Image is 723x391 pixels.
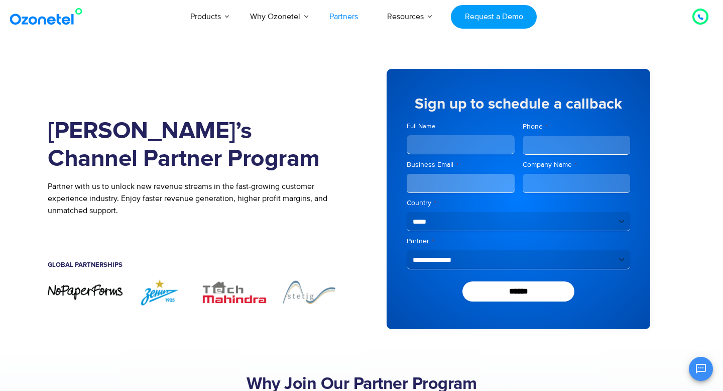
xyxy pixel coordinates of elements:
[523,160,631,170] label: Company Name
[407,236,630,246] label: Partner
[451,5,537,29] a: Request a Demo
[407,198,630,208] label: Country
[272,278,346,306] img: Stetig
[407,160,515,170] label: Business Email
[123,278,197,306] div: 2 of 7
[48,262,346,268] h5: Global Partnerships
[197,278,272,306] div: 3 of 7
[272,278,346,306] div: 4 of 7
[407,96,630,112] h5: Sign up to schedule a callback
[48,283,123,301] div: 1 of 7
[48,118,346,173] h1: [PERSON_NAME]’s Channel Partner Program
[197,278,272,306] img: TechMahindra
[48,278,346,306] div: Image Carousel
[123,278,197,306] img: ZENIT
[48,283,123,301] img: nopaperforms
[48,180,346,217] p: Partner with us to unlock new revenue streams in the fast-growing customer experience industry. E...
[407,122,515,131] label: Full Name
[689,357,713,381] button: Open chat
[523,122,631,132] label: Phone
